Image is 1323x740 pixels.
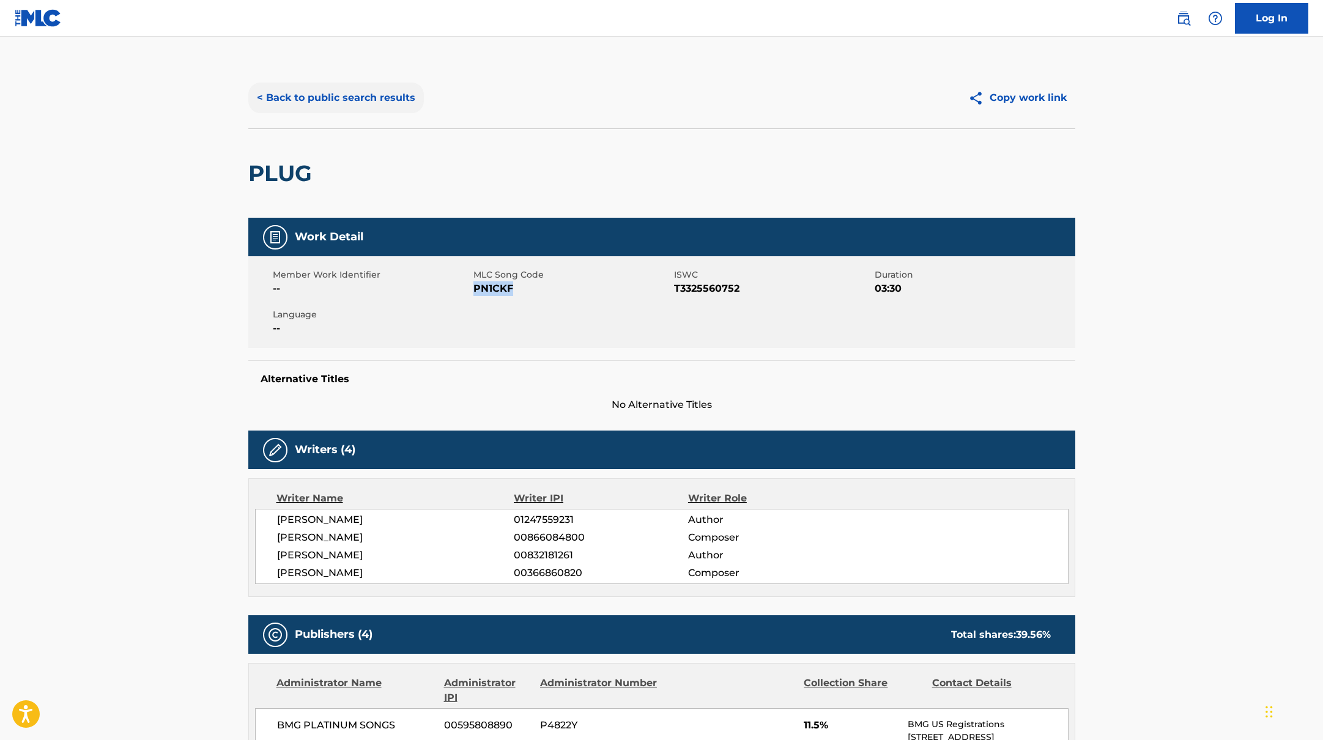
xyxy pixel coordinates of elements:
[514,491,688,506] div: Writer IPI
[514,548,687,563] span: 00832181261
[295,443,355,457] h5: Writers (4)
[674,268,872,281] span: ISWC
[277,548,514,563] span: [PERSON_NAME]
[875,268,1072,281] span: Duration
[276,676,435,705] div: Administrator Name
[540,676,659,705] div: Administrator Number
[277,530,514,545] span: [PERSON_NAME]
[248,398,1075,412] span: No Alternative Titles
[804,676,922,705] div: Collection Share
[248,83,424,113] button: < Back to public search results
[540,718,659,733] span: P4822Y
[804,718,899,733] span: 11.5%
[268,230,283,245] img: Work Detail
[688,530,847,545] span: Composer
[473,281,671,296] span: PN1CKF
[1171,6,1196,31] a: Public Search
[268,627,283,642] img: Publishers
[15,9,62,27] img: MLC Logo
[688,491,847,506] div: Writer Role
[277,718,435,733] span: BMG PLATINUM SONGS
[268,443,283,457] img: Writers
[968,91,990,106] img: Copy work link
[277,566,514,580] span: [PERSON_NAME]
[932,676,1051,705] div: Contact Details
[674,281,872,296] span: T3325560752
[514,566,687,580] span: 00366860820
[444,676,531,705] div: Administrator IPI
[514,530,687,545] span: 00866084800
[295,627,372,642] h5: Publishers (4)
[1266,694,1273,730] div: Drag
[1262,681,1323,740] iframe: Chat Widget
[273,321,470,336] span: --
[908,718,1067,731] p: BMG US Registrations
[273,281,470,296] span: --
[514,512,687,527] span: 01247559231
[444,718,531,733] span: 00595808890
[273,268,470,281] span: Member Work Identifier
[1235,3,1308,34] a: Log In
[1016,629,1051,640] span: 39.56 %
[688,512,847,527] span: Author
[1176,11,1191,26] img: search
[1208,11,1223,26] img: help
[688,566,847,580] span: Composer
[951,627,1051,642] div: Total shares:
[960,83,1075,113] button: Copy work link
[273,308,470,321] span: Language
[276,491,514,506] div: Writer Name
[277,512,514,527] span: [PERSON_NAME]
[295,230,363,244] h5: Work Detail
[261,373,1063,385] h5: Alternative Titles
[1203,6,1228,31] div: Help
[473,268,671,281] span: MLC Song Code
[248,160,318,187] h2: PLUG
[688,548,847,563] span: Author
[875,281,1072,296] span: 03:30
